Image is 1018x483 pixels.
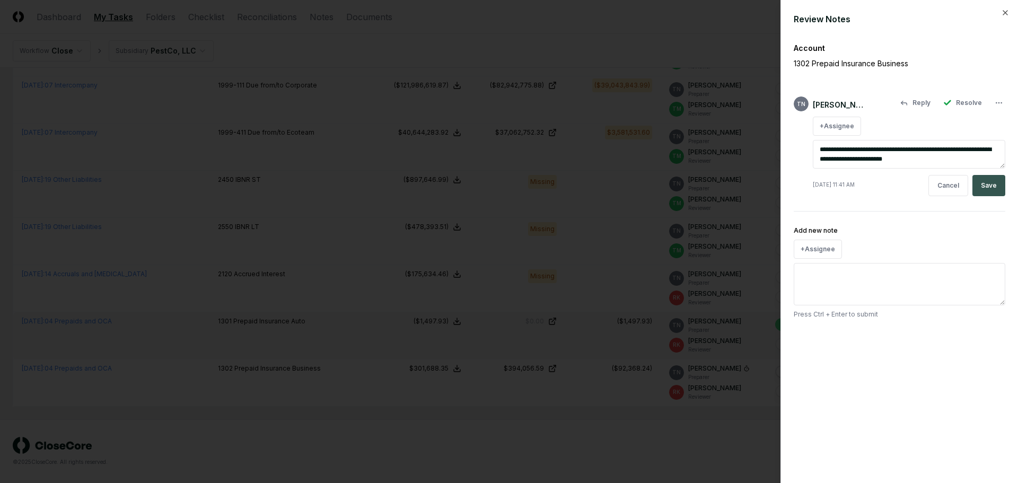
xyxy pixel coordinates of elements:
span: Resolve [956,98,982,108]
div: [DATE] 11:41 AM [813,181,855,189]
span: TN [797,100,805,108]
button: +Assignee [794,240,842,259]
div: [PERSON_NAME] [813,99,866,110]
button: +Assignee [813,117,861,136]
button: Reply [893,93,937,112]
label: Add new note [794,226,838,234]
div: Review Notes [794,13,1005,25]
p: Press Ctrl + Enter to submit [794,310,1005,319]
button: Cancel [928,175,968,196]
div: Account [794,42,1005,54]
button: Save [972,175,1005,196]
p: 1302 Prepaid Insurance Business [794,58,969,69]
button: Resolve [937,93,988,112]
